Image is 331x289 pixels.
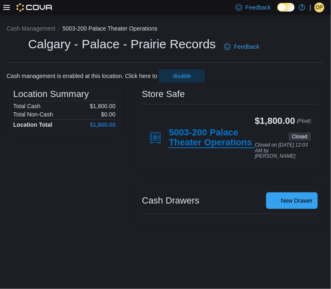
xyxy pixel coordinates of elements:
button: 5003-200 Palace Theater Operations [62,25,157,32]
span: OP [316,2,323,12]
h3: Cash Drawers [142,196,199,206]
nav: An example of EuiBreadcrumbs [7,24,324,34]
p: Cash management is enabled at this location. Click here to [7,73,157,79]
p: $0.00 [101,111,116,118]
span: New Drawer [281,197,313,205]
h4: Location Total [13,121,52,128]
div: Olivia Palmiere [314,2,324,12]
h3: Location Summary [13,89,89,99]
button: Cash Management [7,25,55,32]
h4: $1,800.00 [90,121,116,128]
span: Closed [292,133,307,140]
p: $1,800.00 [90,103,116,109]
h1: Calgary - Palace - Prairie Records [28,36,216,52]
button: New Drawer [266,192,318,209]
input: Dark Mode [277,3,295,12]
button: Next [7,38,23,55]
span: disable [173,72,191,80]
img: Cova [17,3,53,12]
span: Feedback [246,3,271,12]
h6: Total Cash [13,103,40,109]
p: (Float) [297,116,311,131]
h6: Total Non-Cash [13,111,53,118]
p: Closed on [DATE] 12:03 AM by [PERSON_NAME] [255,142,311,159]
span: Closed [288,133,311,141]
span: Feedback [234,43,259,51]
h3: Store Safe [142,89,185,99]
a: Feedback [221,38,262,55]
p: | [310,2,311,12]
h3: $1,800.00 [255,116,296,126]
h4: 5003-200 Palace Theater Operations [169,128,255,148]
button: disable [159,69,205,83]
